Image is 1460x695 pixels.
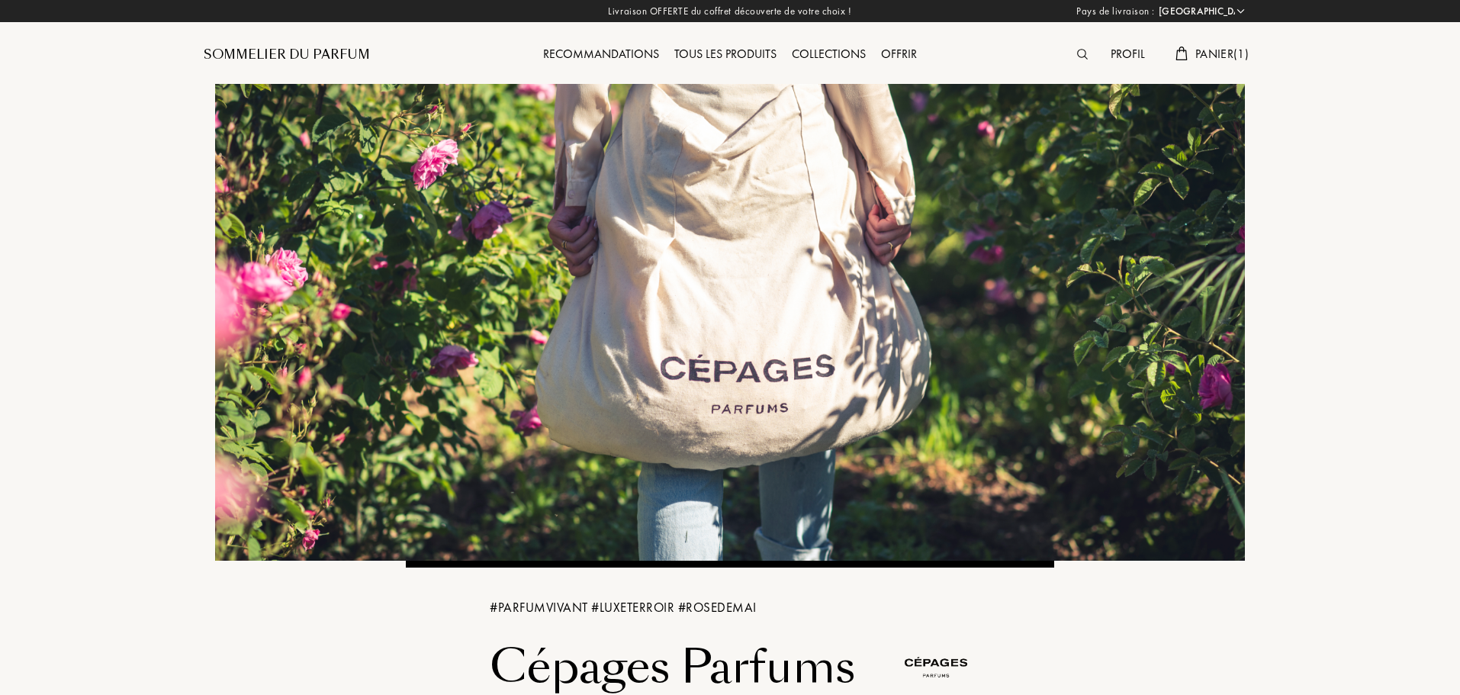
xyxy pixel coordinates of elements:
span: # PARFUMVIVANT [490,599,591,616]
div: Tous les produits [667,45,784,65]
a: Offrir [873,46,925,62]
span: # ROSEDEMAI [678,599,757,616]
span: Pays de livraison : [1076,4,1155,19]
span: Panier ( 1 ) [1195,46,1249,62]
img: Cepages Parfums Banner [215,84,1245,561]
img: search_icn.svg [1077,49,1088,60]
div: Recommandations [535,45,667,65]
h1: Cépages Parfums [490,641,890,694]
a: Sommelier du Parfum [204,46,370,64]
div: Offrir [873,45,925,65]
img: cart.svg [1175,47,1188,60]
a: Profil [1103,46,1153,62]
span: # LUXETERROIR [591,599,678,616]
a: Tous les produits [667,46,784,62]
div: Profil [1103,45,1153,65]
a: Collections [784,46,873,62]
div: Collections [784,45,873,65]
a: Recommandations [535,46,667,62]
